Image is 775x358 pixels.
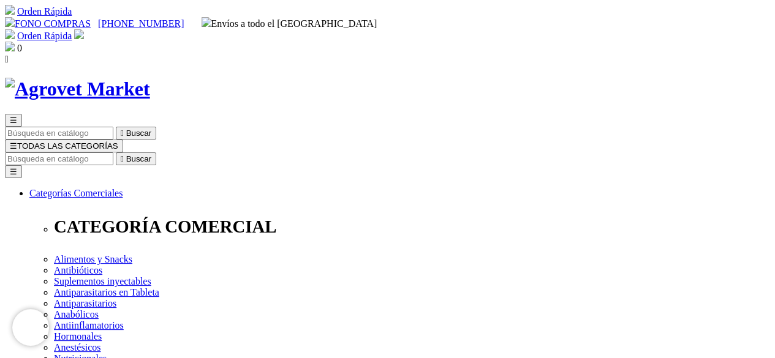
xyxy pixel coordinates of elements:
img: shopping-cart.svg [5,29,15,39]
button: ☰ [5,114,22,127]
a: Antibióticos [54,265,102,275]
span: Buscar [126,129,151,138]
iframe: Brevo live chat [12,309,49,346]
img: shopping-bag.svg [5,42,15,51]
a: Anestésicos [54,342,100,352]
i:  [121,129,124,138]
img: delivery-truck.svg [202,17,211,27]
button: ☰TODAS LAS CATEGORÍAS [5,140,123,152]
a: Categorías Comerciales [29,188,123,198]
input: Buscar [5,152,113,165]
span: ☰ [10,141,17,151]
img: shopping-cart.svg [5,5,15,15]
img: Agrovet Market [5,78,150,100]
a: Hormonales [54,331,102,341]
span: Buscar [126,154,151,163]
a: FONO COMPRAS [5,18,91,29]
a: [PHONE_NUMBER] [98,18,184,29]
span: Envíos a todo el [GEOGRAPHIC_DATA] [202,18,377,29]
span: ☰ [10,116,17,125]
i:  [5,54,9,64]
span: 0 [17,43,22,53]
a: Suplementos inyectables [54,276,151,286]
img: user.svg [74,29,84,39]
a: Antiparasitarios en Tableta [54,287,159,297]
a: Alimentos y Snacks [54,254,132,264]
a: Antiinflamatorios [54,320,124,330]
a: Anabólicos [54,309,99,319]
input: Buscar [5,127,113,140]
p: CATEGORÍA COMERCIAL [54,217,770,237]
button:  Buscar [116,127,156,140]
a: Acceda a su cuenta de cliente [74,31,84,41]
i:  [121,154,124,163]
button:  Buscar [116,152,156,165]
img: phone.svg [5,17,15,27]
button: ☰ [5,165,22,178]
a: Orden Rápida [17,6,72,17]
a: Antiparasitarios [54,298,116,308]
a: Orden Rápida [17,31,72,41]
